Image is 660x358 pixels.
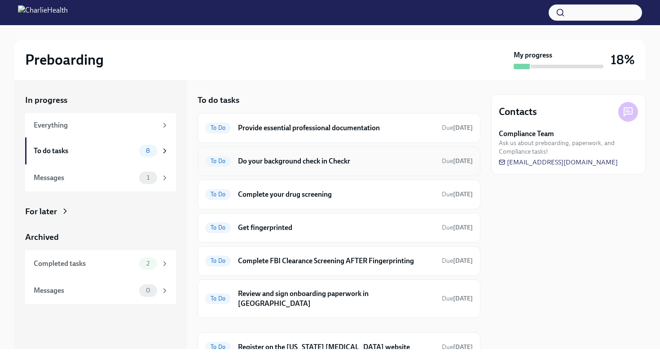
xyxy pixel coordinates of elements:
[25,137,176,164] a: To do tasks8
[238,156,435,166] h6: Do your background check in Checkr
[141,287,156,294] span: 0
[18,5,68,20] img: CharlieHealth
[25,250,176,277] a: Completed tasks2
[442,223,473,232] span: September 26th, 2025 08:00
[499,129,554,139] strong: Compliance Team
[442,343,473,351] span: September 22nd, 2025 08:00
[34,286,136,296] div: Messages
[205,154,473,168] a: To DoDo your background check in CheckrDue[DATE]
[442,224,473,231] span: Due
[453,157,473,165] strong: [DATE]
[205,295,231,302] span: To Do
[238,256,435,266] h6: Complete FBI Clearance Screening AFTER Fingerprinting
[205,257,231,264] span: To Do
[238,123,435,133] h6: Provide essential professional documentation
[205,224,231,231] span: To Do
[25,94,176,106] a: In progress
[442,124,473,132] span: September 25th, 2025 08:00
[205,124,231,131] span: To Do
[514,50,552,60] strong: My progress
[453,343,473,351] strong: [DATE]
[453,124,473,132] strong: [DATE]
[442,343,473,351] span: Due
[205,121,473,135] a: To DoProvide essential professional documentationDue[DATE]
[25,206,176,217] a: For later
[205,187,473,202] a: To DoComplete your drug screeningDue[DATE]
[25,164,176,191] a: Messages1
[611,52,635,68] h3: 18%
[442,190,473,198] span: Due
[442,295,473,302] span: Due
[499,158,618,167] a: [EMAIL_ADDRESS][DOMAIN_NAME]
[205,340,473,354] a: To DoRegister on the [US_STATE] [MEDICAL_DATA] websiteDue[DATE]
[205,191,231,198] span: To Do
[25,231,176,243] a: Archived
[205,158,231,164] span: To Do
[25,277,176,304] a: Messages0
[25,113,176,137] a: Everything
[238,190,435,199] h6: Complete your drug screening
[499,105,537,119] h4: Contacts
[238,289,435,309] h6: Review and sign onboarding paperwork in [GEOGRAPHIC_DATA]
[34,173,136,183] div: Messages
[442,294,473,303] span: September 29th, 2025 08:00
[499,139,638,156] span: Ask us about preboarding, paperwork, and Compliance tasks!
[25,51,104,69] h2: Preboarding
[442,257,473,265] span: Due
[205,221,473,235] a: To DoGet fingerprintedDue[DATE]
[205,254,473,268] a: To DoComplete FBI Clearance Screening AFTER FingerprintingDue[DATE]
[442,190,473,199] span: September 26th, 2025 08:00
[442,124,473,132] span: Due
[141,174,155,181] span: 1
[141,147,155,154] span: 8
[34,259,136,269] div: Completed tasks
[453,190,473,198] strong: [DATE]
[453,224,473,231] strong: [DATE]
[442,157,473,165] span: September 22nd, 2025 08:00
[205,287,473,310] a: To DoReview and sign onboarding paperwork in [GEOGRAPHIC_DATA]Due[DATE]
[453,257,473,265] strong: [DATE]
[238,342,435,352] h6: Register on the [US_STATE] [MEDICAL_DATA] website
[141,260,155,267] span: 2
[442,157,473,165] span: Due
[198,94,239,106] h5: To do tasks
[34,120,157,130] div: Everything
[34,146,136,156] div: To do tasks
[442,256,473,265] span: September 29th, 2025 08:00
[205,344,231,350] span: To Do
[453,295,473,302] strong: [DATE]
[238,223,435,233] h6: Get fingerprinted
[25,206,57,217] div: For later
